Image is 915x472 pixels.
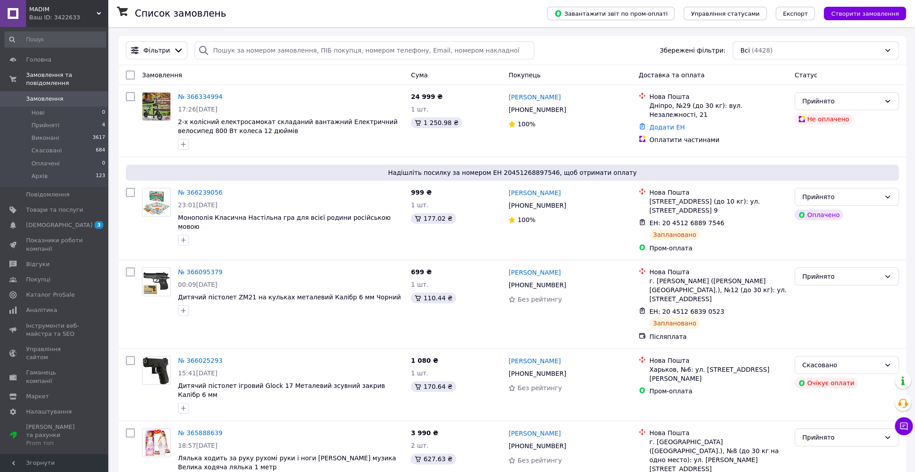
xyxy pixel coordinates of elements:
[178,294,401,301] a: Дитячий пістолет ZM21 на кульках металевий Калібр 6 мм Чорний
[96,147,105,155] span: 684
[660,46,725,55] span: Збережені фільтри:
[135,8,226,19] h1: Список замовлень
[802,432,880,442] div: Прийнято
[411,281,428,288] span: 1 шт.
[506,199,568,212] div: [PHONE_NUMBER]
[26,276,50,284] span: Покупці
[517,120,535,128] span: 100%
[802,192,880,202] div: Прийнято
[26,423,83,448] span: [PERSON_NAME] та рахунки
[4,31,106,48] input: Пошук
[29,13,108,22] div: Ваш ID: 3422633
[94,221,103,229] span: 3
[31,121,59,129] span: Прийняті
[411,357,438,364] span: 1 080 ₴
[142,268,170,296] img: Фото товару
[142,356,170,384] img: Фото товару
[411,454,456,464] div: 627.63 ₴
[506,279,568,291] div: [PHONE_NUMBER]
[102,160,105,168] span: 0
[142,71,182,79] span: Замовлення
[411,442,428,449] span: 2 шт.
[178,382,385,398] a: Дитячий пістолет ігровий Glock 17 Металевий зсувний закрив Калібр 6 мм
[802,360,880,370] div: Скасовано
[26,236,83,253] span: Показники роботи компанії
[795,378,858,388] div: Очікує оплати
[506,440,568,452] div: [PHONE_NUMBER]
[178,106,218,113] span: 17:26[DATE]
[178,214,391,230] span: Монополія Класична Настільна гра для всієї родини російською мовою
[178,357,222,364] a: № 366025293
[142,267,171,296] a: Фото товару
[142,428,171,457] a: Фото товару
[31,134,59,142] span: Виконані
[26,322,83,338] span: Інструменти веб-майстра та SEO
[517,216,535,223] span: 100%
[649,188,787,197] div: Нова Пошта
[649,124,685,131] a: Додати ЕН
[751,47,773,54] span: (4428)
[26,408,72,416] span: Налаштування
[178,118,398,134] a: 2-х колісний електросамокат складаний вантажний Електричний велосипед 800 Вт колеса 12 дюймів
[831,10,899,17] span: Створити замовлення
[26,345,83,361] span: Управління сайтом
[517,457,562,464] span: Без рейтингу
[802,272,880,281] div: Прийнято
[26,306,57,314] span: Аналітика
[691,10,760,17] span: Управління статусами
[815,9,906,17] a: Створити замовлення
[411,117,462,128] div: 1 250.98 ₴
[142,356,171,385] a: Фото товару
[795,209,843,220] div: Оплачено
[26,291,75,299] span: Каталог ProSale
[178,201,218,209] span: 23:01[DATE]
[649,428,787,437] div: Нова Пошта
[102,121,105,129] span: 4
[411,370,428,377] span: 1 шт.
[29,5,97,13] span: MADIM
[649,267,787,276] div: Нова Пошта
[783,10,808,17] span: Експорт
[649,332,787,341] div: Післяплата
[178,442,218,449] span: 18:57[DATE]
[31,160,60,168] span: Оплачені
[517,296,562,303] span: Без рейтингу
[142,92,171,121] a: Фото товару
[649,318,700,329] div: Заплановано
[26,95,63,103] span: Замовлення
[895,417,913,435] button: Чат з покупцем
[178,281,218,288] span: 00:09[DATE]
[26,221,93,229] span: [DEMOGRAPHIC_DATA]
[411,268,431,276] span: 699 ₴
[26,392,49,401] span: Маркет
[411,293,456,303] div: 110.44 ₴
[649,276,787,303] div: г. [PERSON_NAME] ([PERSON_NAME][GEOGRAPHIC_DATA].), №12 (до 30 кг): ул. [STREET_ADDRESS]
[143,46,170,55] span: Фільтри
[547,7,675,20] button: Завантажити звіт по пром-оплаті
[26,439,83,447] div: Prom топ
[178,454,396,471] a: Лялька ходить за руку рухомі руки і ноги [PERSON_NAME] музика Велика ходяча лялька 1 метр
[649,92,787,101] div: Нова Пошта
[684,7,767,20] button: Управління статусами
[26,260,49,268] span: Відгуки
[649,101,787,119] div: Дніпро, №29 (до 30 кг): вул. Незалежності, 21
[508,188,560,197] a: [PERSON_NAME]
[508,71,540,79] span: Покупець
[506,367,568,380] div: [PHONE_NUMBER]
[178,93,222,100] a: № 366334994
[824,7,906,20] button: Створити замовлення
[411,93,443,100] span: 24 999 ₴
[740,46,750,55] span: Всі
[411,201,428,209] span: 1 шт.
[649,229,700,240] div: Заплановано
[142,188,171,217] a: Фото товару
[142,93,170,120] img: Фото товару
[96,172,105,180] span: 123
[142,429,170,457] img: Фото товару
[26,71,108,87] span: Замовлення та повідомлення
[31,147,62,155] span: Скасовані
[411,429,438,436] span: 3 990 ₴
